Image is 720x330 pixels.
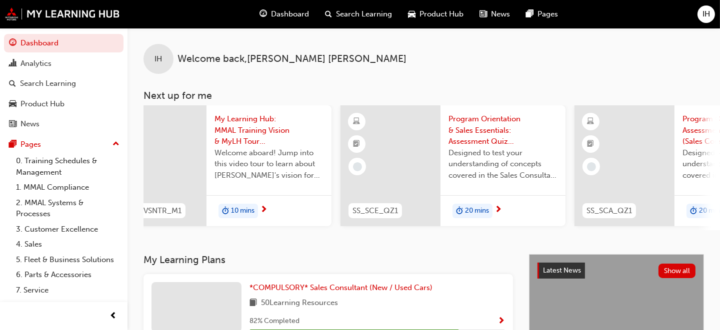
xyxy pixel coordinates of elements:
[408,8,415,20] span: car-icon
[465,205,489,217] span: 20 mins
[586,205,632,217] span: SS_SCA_QZ1
[587,115,594,128] span: learningResourceType_ELEARNING-icon
[702,8,710,20] span: IH
[400,4,471,24] a: car-iconProduct Hub
[9,120,16,129] span: news-icon
[214,113,323,147] span: My Learning Hub: MMAL Training Vision & MyLH Tour (Elective)
[690,205,697,218] span: duration-icon
[543,266,581,275] span: Latest News
[271,8,309,20] span: Dashboard
[9,140,16,149] span: pages-icon
[4,74,123,93] a: Search Learning
[106,105,331,226] a: MYLH_VSNTR_M1My Learning Hub: MMAL Training Vision & MyLH Tour (Elective)Welcome aboard! Jump int...
[419,8,463,20] span: Product Hub
[537,263,695,279] a: Latest NewsShow all
[497,315,505,328] button: Show Progress
[479,8,487,20] span: news-icon
[12,153,123,180] a: 0. Training Schedules & Management
[4,34,123,52] a: Dashboard
[20,58,51,69] div: Analytics
[155,53,162,65] span: IH
[587,162,596,171] span: learningRecordVerb_NONE-icon
[222,205,229,218] span: duration-icon
[259,8,267,20] span: guage-icon
[12,195,123,222] a: 2. MMAL Systems & Processes
[249,282,436,294] a: *COMPULSORY* Sales Consultant (New / Used Cars)
[456,205,463,218] span: duration-icon
[4,95,123,113] a: Product Hub
[12,267,123,283] a: 6. Parts & Accessories
[537,8,558,20] span: Pages
[340,105,565,226] a: SS_SCE_QZ1Program Orientation & Sales Essentials: Assessment Quiz (Sales Consultant Essential Pro...
[12,298,123,313] a: 8. Technical
[9,59,16,68] span: chart-icon
[260,206,267,215] span: next-icon
[9,79,16,88] span: search-icon
[20,98,64,110] div: Product Hub
[336,8,392,20] span: Search Learning
[12,237,123,252] a: 4. Sales
[353,115,360,128] span: learningResourceType_ELEARNING-icon
[4,135,123,154] button: Pages
[12,222,123,237] a: 3. Customer Excellence
[251,4,317,24] a: guage-iconDashboard
[9,39,16,48] span: guage-icon
[177,53,406,65] span: Welcome back , [PERSON_NAME] [PERSON_NAME]
[317,4,400,24] a: search-iconSearch Learning
[526,8,533,20] span: pages-icon
[20,118,39,130] div: News
[249,297,257,310] span: book-icon
[249,316,299,327] span: 82 % Completed
[9,100,16,109] span: car-icon
[112,138,119,151] span: up-icon
[448,147,557,181] span: Designed to test your understanding of concepts covered in the Sales Consultant Essential Program...
[12,252,123,268] a: 5. Fleet & Business Solutions
[471,4,518,24] a: news-iconNews
[127,90,720,101] h3: Next up for me
[249,283,432,292] span: *COMPULSORY* Sales Consultant (New / Used Cars)
[4,32,123,135] button: DashboardAnalyticsSearch LearningProduct HubNews
[4,54,123,73] a: Analytics
[353,162,362,171] span: learningRecordVerb_NONE-icon
[20,78,76,89] div: Search Learning
[118,205,181,217] span: MYLH_VSNTR_M1
[518,4,566,24] a: pages-iconPages
[231,205,254,217] span: 10 mins
[697,5,715,23] button: IH
[110,310,117,323] span: prev-icon
[4,115,123,133] a: News
[587,138,594,151] span: booktick-icon
[494,206,502,215] span: next-icon
[20,139,41,150] div: Pages
[12,180,123,195] a: 1. MMAL Compliance
[12,283,123,298] a: 7. Service
[5,7,120,20] img: mmal
[325,8,332,20] span: search-icon
[497,317,505,326] span: Show Progress
[143,254,513,266] h3: My Learning Plans
[261,297,338,310] span: 50 Learning Resources
[353,138,360,151] span: booktick-icon
[448,113,557,147] span: Program Orientation & Sales Essentials: Assessment Quiz (Sales Consultant Essential Program)
[214,147,323,181] span: Welcome aboard! Jump into this video tour to learn about [PERSON_NAME]'s vision for your learning...
[352,205,398,217] span: SS_SCE_QZ1
[491,8,510,20] span: News
[658,264,696,278] button: Show all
